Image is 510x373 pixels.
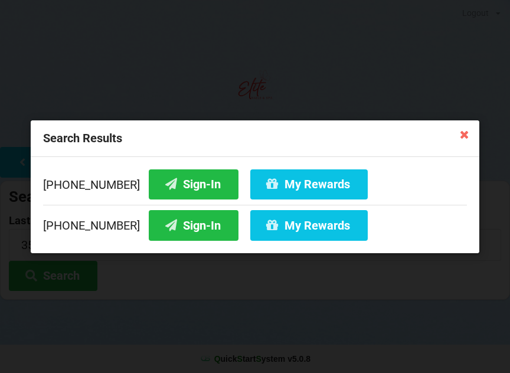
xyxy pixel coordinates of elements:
button: My Rewards [250,169,368,199]
div: [PHONE_NUMBER] [43,204,467,240]
button: Sign-In [149,210,238,240]
button: My Rewards [250,210,368,240]
button: Sign-In [149,169,238,199]
div: Search Results [31,120,479,157]
div: [PHONE_NUMBER] [43,169,467,204]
